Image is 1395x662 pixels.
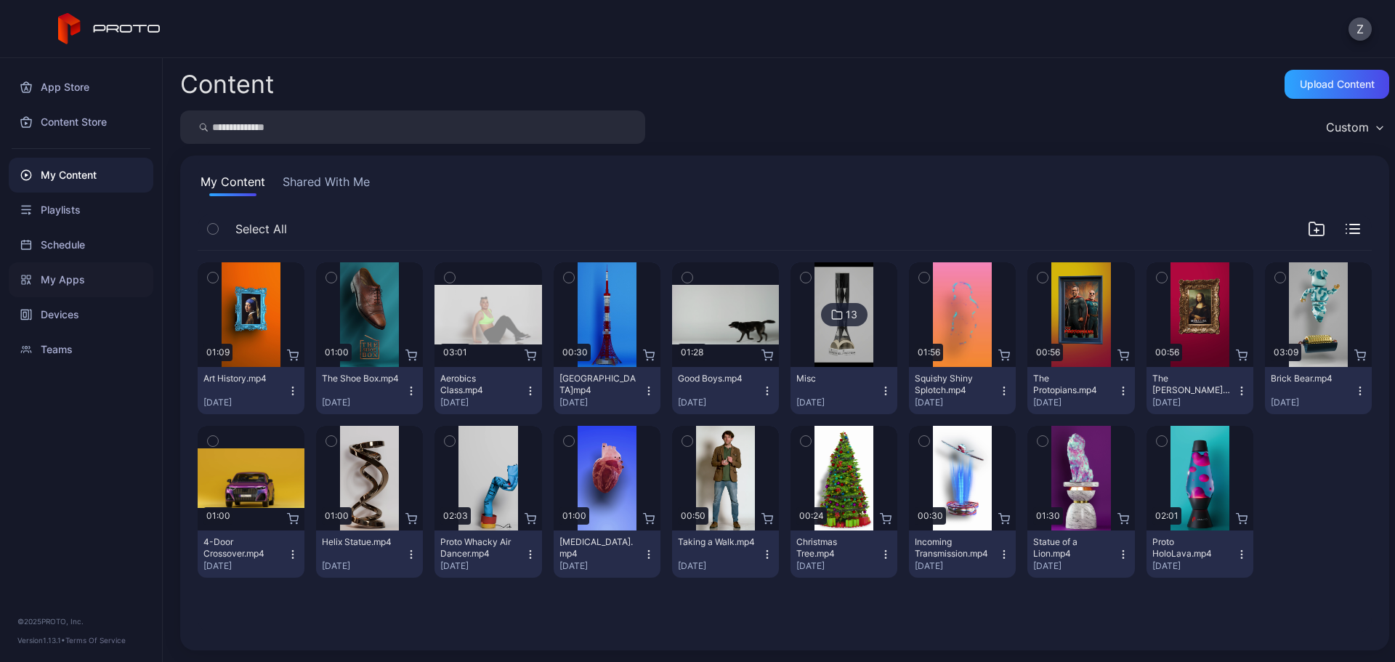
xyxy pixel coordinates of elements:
[915,560,998,572] div: [DATE]
[1033,397,1117,408] div: [DATE]
[198,530,304,578] button: 4-Door Crossover.mp4[DATE]
[1285,70,1389,99] button: Upload Content
[9,297,153,332] a: Devices
[1271,397,1354,408] div: [DATE]
[440,536,520,560] div: Proto Whacky Air Dancer.mp4
[17,636,65,645] span: Version 1.13.1 •
[440,397,524,408] div: [DATE]
[203,373,283,384] div: Art History.mp4
[790,367,897,414] button: Misc[DATE]
[1152,397,1236,408] div: [DATE]
[316,530,423,578] button: Helix Statue.mp4[DATE]
[678,536,758,548] div: Taking a Walk.mp4
[1147,367,1253,414] button: The [PERSON_NAME] [PERSON_NAME].mp4[DATE]
[1319,110,1389,144] button: Custom
[790,530,897,578] button: Christmas Tree.mp4[DATE]
[434,530,541,578] button: Proto Whacky Air Dancer.mp4[DATE]
[9,262,153,297] a: My Apps
[198,367,304,414] button: Art History.mp4[DATE]
[672,367,779,414] button: Good Boys.mp4[DATE]
[678,560,761,572] div: [DATE]
[796,373,876,384] div: Misc
[203,560,287,572] div: [DATE]
[1152,373,1232,396] div: The Mona Lisa.mp4
[559,560,643,572] div: [DATE]
[678,373,758,384] div: Good Boys.mp4
[559,397,643,408] div: [DATE]
[434,367,541,414] button: Aerobics Class.mp4[DATE]
[1147,530,1253,578] button: Proto HoloLava.mp4[DATE]
[1152,560,1236,572] div: [DATE]
[235,220,287,238] span: Select All
[1033,373,1113,396] div: The Protopians.mp4
[796,560,880,572] div: [DATE]
[796,536,876,560] div: Christmas Tree.mp4
[846,308,857,321] div: 13
[909,530,1016,578] button: Incoming Transmission.mp4[DATE]
[180,72,274,97] div: Content
[322,560,405,572] div: [DATE]
[796,397,880,408] div: [DATE]
[1265,367,1372,414] button: Brick Bear.mp4[DATE]
[1326,120,1369,134] div: Custom
[440,373,520,396] div: Aerobics Class.mp4
[9,227,153,262] a: Schedule
[1152,536,1232,560] div: Proto HoloLava.mp4
[9,105,153,140] a: Content Store
[9,158,153,193] a: My Content
[322,397,405,408] div: [DATE]
[322,373,402,384] div: The Shoe Box.mp4
[65,636,126,645] a: Terms Of Service
[9,70,153,105] a: App Store
[554,530,660,578] button: [MEDICAL_DATA].mp4[DATE]
[316,367,423,414] button: The Shoe Box.mp4[DATE]
[1027,530,1134,578] button: Statue of a Lion.mp4[DATE]
[1300,78,1375,90] div: Upload Content
[198,173,268,196] button: My Content
[915,536,995,560] div: Incoming Transmission.mp4
[440,560,524,572] div: [DATE]
[280,173,373,196] button: Shared With Me
[915,373,995,396] div: Squishy Shiny Splotch.mp4
[1033,560,1117,572] div: [DATE]
[1027,367,1134,414] button: The Protopians.mp4[DATE]
[678,397,761,408] div: [DATE]
[203,536,283,560] div: 4-Door Crossover.mp4
[9,332,153,367] a: Teams
[909,367,1016,414] button: Squishy Shiny Splotch.mp4[DATE]
[915,397,998,408] div: [DATE]
[554,367,660,414] button: [GEOGRAPHIC_DATA]mp4[DATE]
[322,536,402,548] div: Helix Statue.mp4
[1271,373,1351,384] div: Brick Bear.mp4
[17,615,145,627] div: © 2025 PROTO, Inc.
[9,193,153,227] a: Playlists
[1348,17,1372,41] button: Z
[559,373,639,396] div: Tokyo Tower.mp4
[203,397,287,408] div: [DATE]
[559,536,639,560] div: Human Heart.mp4
[1033,536,1113,560] div: Statue of a Lion.mp4
[672,530,779,578] button: Taking a Walk.mp4[DATE]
